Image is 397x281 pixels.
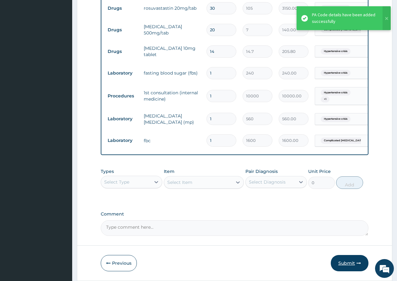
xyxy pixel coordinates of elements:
[321,90,351,96] span: Hypertensive crisis
[321,96,330,102] span: + 1
[101,255,137,271] button: Previous
[105,3,141,14] td: Drugs
[3,171,120,193] textarea: Type your message and hit 'Enter'
[141,134,203,147] td: fbc
[321,48,351,55] span: Hypertensive crisis
[36,79,87,142] span: We're online!
[141,67,203,79] td: fasting blood sugar (fbs)
[101,169,114,174] label: Types
[164,168,174,174] label: Item
[321,70,351,76] span: Hypertensive crisis
[12,31,25,47] img: d_794563401_company_1708531726252_794563401
[308,168,331,174] label: Unit Price
[245,168,278,174] label: Pair Diagnosis
[141,86,203,105] td: 1st consultation (internal medicine)
[321,5,351,11] span: Hypertensive crisis
[33,35,105,43] div: Chat with us now
[336,176,363,189] button: Add
[105,67,141,79] td: Laboratory
[103,3,118,18] div: Minimize live chat window
[141,42,203,61] td: [MEDICAL_DATA] 10mg tablet
[105,135,141,146] td: Laboratory
[312,12,377,25] div: PA Code details have been added successfully
[141,20,203,39] td: [MEDICAL_DATA] 500mg/tab
[321,116,351,122] span: Hypertensive crisis
[104,179,129,185] div: Select Type
[105,113,141,125] td: Laboratory
[331,255,368,271] button: Submit
[141,2,203,14] td: rosuvastastin 20mg/tab
[105,90,141,102] td: Procedures
[249,179,286,185] div: Select Diagnosis
[141,110,203,128] td: [MEDICAL_DATA] [MEDICAL_DATA] (mp)
[101,211,368,217] label: Comment
[321,138,367,144] span: Complicated [MEDICAL_DATA]
[105,24,141,36] td: Drugs
[105,46,141,57] td: Drugs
